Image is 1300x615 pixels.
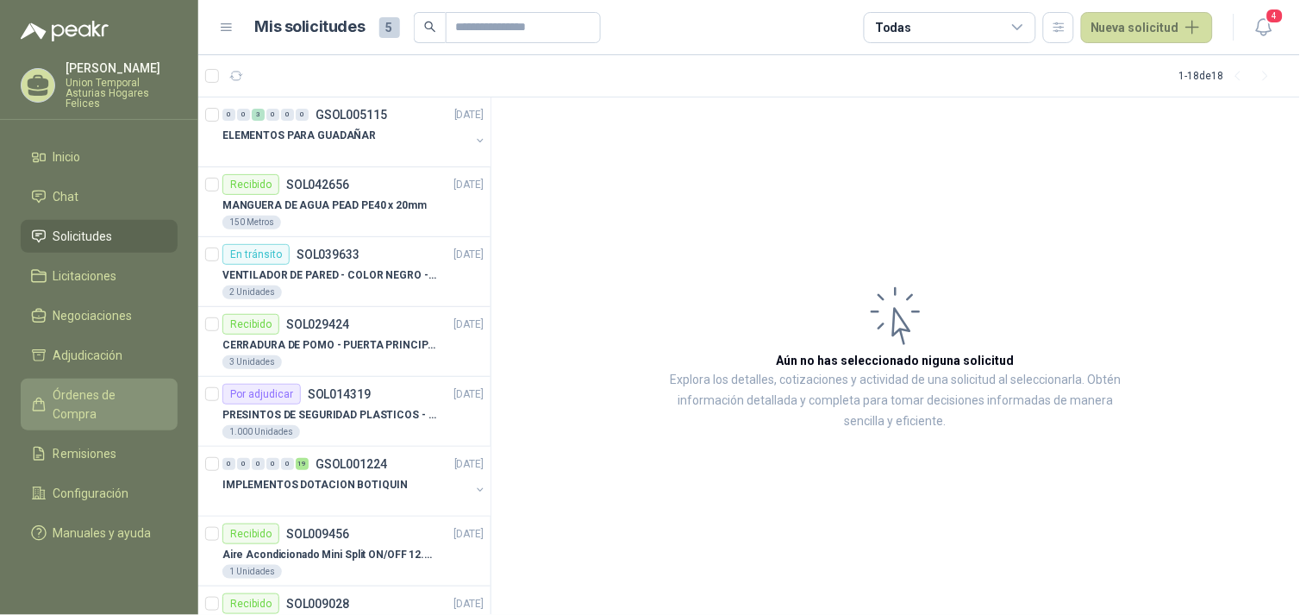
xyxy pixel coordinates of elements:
p: ELEMENTOS PARA GUADAÑAR [222,128,376,144]
p: Explora los detalles, cotizaciones y actividad de una solicitud al seleccionarla. Obtén informaci... [664,370,1128,432]
p: [DATE] [454,247,484,263]
p: MANGUERA DE AGUA PEAD PE40 x 20mm [222,198,427,214]
a: Adjudicación [21,339,178,372]
a: Por adjudicarSOL014319[DATE] PRESINTOS DE SEGURIDAD PLASTICOS - TIPO CORREA1.000 Unidades [198,377,491,447]
a: Órdenes de Compra [21,379,178,430]
div: 0 [222,109,235,121]
p: SOL009456 [286,528,349,540]
p: [DATE] [454,386,484,403]
p: [DATE] [454,177,484,193]
div: 3 [252,109,265,121]
div: En tránsito [222,244,290,265]
div: Recibido [222,593,279,614]
p: PRESINTOS DE SEGURIDAD PLASTICOS - TIPO CORREA [222,407,437,424]
button: Nueva solicitud [1081,12,1213,43]
a: Negociaciones [21,299,178,332]
p: [PERSON_NAME] [66,62,178,74]
span: 5 [379,17,400,38]
p: [DATE] [454,317,484,333]
p: [DATE] [454,107,484,123]
div: 0 [296,109,309,121]
p: SOL042656 [286,179,349,191]
div: 3 Unidades [222,355,282,369]
button: 4 [1248,12,1279,43]
a: Inicio [21,141,178,173]
p: SOL014319 [308,388,371,400]
img: Logo peakr [21,21,109,41]
div: 2 Unidades [222,286,282,299]
span: Órdenes de Compra [53,386,161,424]
div: 0 [222,458,235,470]
span: Adjudicación [53,346,123,365]
a: Configuración [21,477,178,510]
h3: Aún no has seleccionado niguna solicitud [777,351,1015,370]
p: Aire Acondicionado Mini Split ON/OFF 12.000 BTU 220 Voltios (Que NO sea inverter) [222,547,437,563]
div: Por adjudicar [222,384,301,405]
span: Licitaciones [53,267,117,286]
div: 0 [266,458,279,470]
span: Solicitudes [53,227,113,246]
span: Remisiones [53,444,117,463]
p: [DATE] [454,456,484,473]
div: Todas [875,18,911,37]
div: 150 Metros [222,216,281,229]
p: CERRADURA DE POMO - PUERTA PRINCIPAL - LINEA ECONOMICA [222,337,437,354]
span: Negociaciones [53,306,133,325]
a: RecibidoSOL029424[DATE] CERRADURA DE POMO - PUERTA PRINCIPAL - LINEA ECONOMICA3 Unidades [198,307,491,377]
span: Manuales y ayuda [53,524,152,543]
div: 0 [237,109,250,121]
span: Inicio [53,147,81,166]
a: Solicitudes [21,220,178,253]
h1: Mis solicitudes [255,15,366,40]
div: 1 Unidades [222,565,282,579]
a: Manuales y ayuda [21,517,178,549]
p: SOL009028 [286,598,349,610]
span: 4 [1266,8,1284,24]
a: En tránsitoSOL039633[DATE] VENTILADOR DE PARED - COLOR NEGRO - MARCA SAMURAI2 Unidades [198,237,491,307]
p: IMPLEMENTOS DOTACION BOTIQUIN [222,477,408,493]
div: 0 [281,458,294,470]
a: Remisiones [21,437,178,470]
span: search [424,21,436,33]
a: RecibidoSOL042656[DATE] MANGUERA DE AGUA PEAD PE40 x 20mm150 Metros [198,167,491,237]
span: Chat [53,187,79,206]
a: Chat [21,180,178,213]
p: VENTILADOR DE PARED - COLOR NEGRO - MARCA SAMURAI [222,267,437,284]
div: 1 - 18 de 18 [1179,62,1279,90]
p: SOL039633 [297,248,359,260]
div: Recibido [222,314,279,335]
a: Licitaciones [21,260,178,292]
div: Recibido [222,524,279,544]
p: [DATE] [454,526,484,543]
a: RecibidoSOL009456[DATE] Aire Acondicionado Mini Split ON/OFF 12.000 BTU 220 Voltios (Que NO sea i... [198,517,491,587]
p: GSOL005115 [316,109,387,121]
div: 0 [266,109,279,121]
div: 0 [252,458,265,470]
p: [DATE] [454,596,484,612]
p: SOL029424 [286,318,349,330]
a: 0 0 0 0 0 19 GSOL001224[DATE] IMPLEMENTOS DOTACION BOTIQUIN [222,454,487,509]
p: GSOL001224 [316,458,387,470]
div: 1.000 Unidades [222,425,300,439]
div: 0 [281,109,294,121]
div: Recibido [222,174,279,195]
p: Union Temporal Asturias Hogares Felices [66,78,178,109]
a: 0 0 3 0 0 0 GSOL005115[DATE] ELEMENTOS PARA GUADAÑAR [222,104,487,160]
span: Configuración [53,484,129,503]
div: 0 [237,458,250,470]
div: 19 [296,458,309,470]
